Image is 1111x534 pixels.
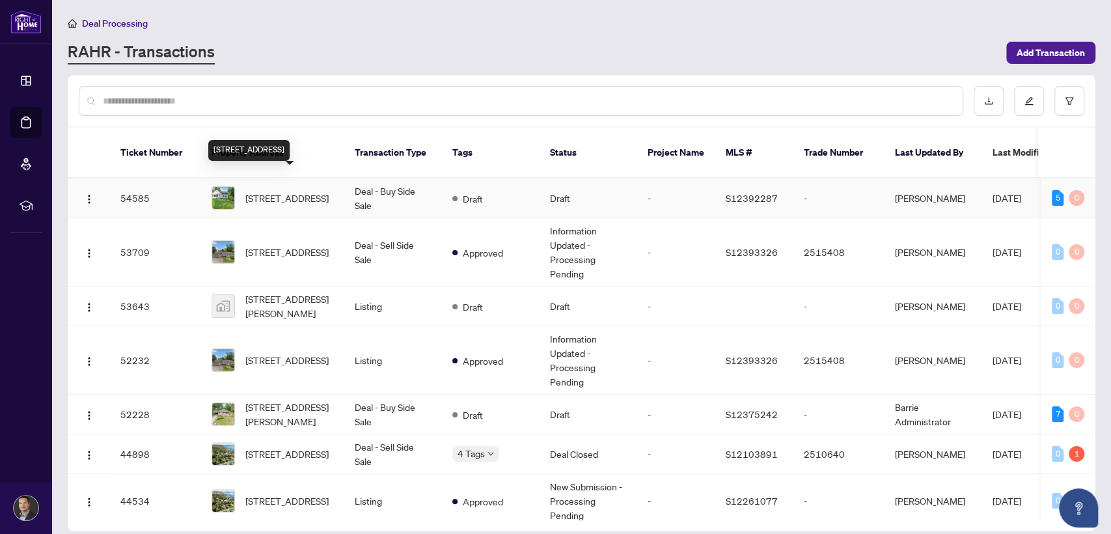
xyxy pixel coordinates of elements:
[110,434,201,474] td: 44898
[442,128,540,178] th: Tags
[793,474,885,528] td: -
[245,191,329,205] span: [STREET_ADDRESS]
[463,354,503,368] span: Approved
[245,292,334,320] span: [STREET_ADDRESS][PERSON_NAME]
[993,300,1021,312] span: [DATE]
[212,349,234,371] img: thumbnail-img
[344,326,442,395] td: Listing
[208,140,290,161] div: [STREET_ADDRESS]
[793,128,885,178] th: Trade Number
[344,178,442,218] td: Deal - Buy Side Sale
[245,494,329,508] span: [STREET_ADDRESS]
[885,218,982,287] td: [PERSON_NAME]
[793,178,885,218] td: -
[540,178,637,218] td: Draft
[344,128,442,178] th: Transaction Type
[212,295,234,317] img: thumbnail-img
[793,434,885,474] td: 2510640
[463,408,483,422] span: Draft
[993,246,1021,258] span: [DATE]
[344,474,442,528] td: Listing
[885,287,982,326] td: [PERSON_NAME]
[68,19,77,28] span: home
[245,447,329,461] span: [STREET_ADDRESS]
[993,192,1021,204] span: [DATE]
[212,443,234,465] img: thumbnail-img
[212,490,234,512] img: thumbnail-img
[110,128,201,178] th: Ticket Number
[974,86,1004,116] button: download
[793,218,885,287] td: 2515408
[637,178,715,218] td: -
[540,326,637,395] td: Information Updated - Processing Pending
[110,178,201,218] td: 54585
[212,187,234,209] img: thumbnail-img
[993,495,1021,507] span: [DATE]
[637,434,715,474] td: -
[885,434,982,474] td: [PERSON_NAME]
[245,245,329,259] span: [STREET_ADDRESS]
[110,395,201,434] td: 52228
[344,218,442,287] td: Deal - Sell Side Sale
[540,287,637,326] td: Draft
[1052,406,1063,422] div: 7
[793,326,885,395] td: 2515408
[110,218,201,287] td: 53709
[110,287,201,326] td: 53643
[79,296,100,316] button: Logo
[84,302,94,313] img: Logo
[793,287,885,326] td: -
[637,395,715,434] td: -
[1069,406,1084,422] div: 0
[84,248,94,259] img: Logo
[1069,352,1084,368] div: 0
[793,395,885,434] td: -
[715,128,793,178] th: MLS #
[993,408,1021,420] span: [DATE]
[993,448,1021,460] span: [DATE]
[84,450,94,460] img: Logo
[10,10,42,34] img: logo
[245,400,334,429] span: [STREET_ADDRESS][PERSON_NAME]
[1059,488,1098,527] button: Open asap
[344,395,442,434] td: Deal - Buy Side Sale
[540,474,637,528] td: New Submission - Processing Pending
[726,192,778,204] span: S12392287
[487,451,494,457] span: down
[540,434,637,474] td: Deal Closed
[726,448,778,460] span: S12103891
[14,496,38,520] img: Profile Icon
[245,353,329,367] span: [STREET_ADDRESS]
[84,194,94,204] img: Logo
[79,443,100,464] button: Logo
[1052,190,1063,206] div: 5
[726,354,778,366] span: S12393326
[68,41,215,64] a: RAHR - Transactions
[212,403,234,425] img: thumbnail-img
[1052,493,1063,509] div: 0
[993,354,1021,366] span: [DATE]
[79,404,100,425] button: Logo
[344,287,442,326] td: Listing
[1017,42,1085,63] span: Add Transaction
[885,128,982,178] th: Last Updated By
[885,395,982,434] td: Barrie Administrator
[982,128,1099,178] th: Last Modified Date
[463,246,503,260] span: Approved
[1052,352,1063,368] div: 0
[1006,42,1095,64] button: Add Transaction
[885,326,982,395] td: [PERSON_NAME]
[984,96,993,105] span: download
[1065,96,1074,105] span: filter
[79,490,100,511] button: Logo
[463,300,483,314] span: Draft
[726,495,778,507] span: S12261077
[84,410,94,421] img: Logo
[1054,86,1084,116] button: filter
[201,128,344,178] th: Property Address
[1052,244,1063,260] div: 0
[993,145,1072,160] span: Last Modified Date
[637,128,715,178] th: Project Name
[1069,244,1084,260] div: 0
[637,287,715,326] td: -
